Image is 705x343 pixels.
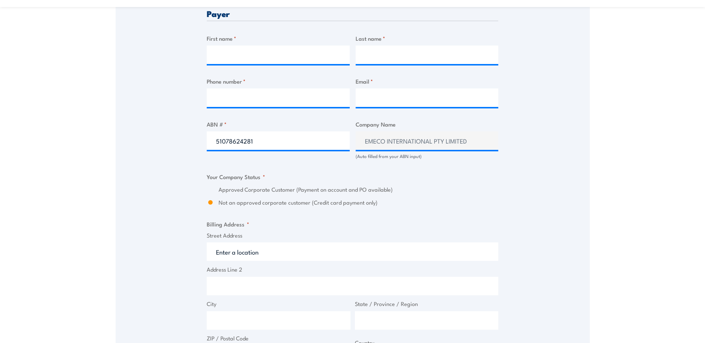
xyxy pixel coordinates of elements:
[207,120,350,128] label: ABN #
[207,220,249,228] legend: Billing Address
[207,231,498,240] label: Street Address
[356,77,499,85] label: Email
[207,242,498,261] input: Enter a location
[207,300,350,308] label: City
[219,198,498,207] label: Not an approved corporate customer (Credit card payment only)
[355,300,499,308] label: State / Province / Region
[207,334,350,343] label: ZIP / Postal Code
[356,34,499,43] label: Last name
[207,34,350,43] label: First name
[207,9,498,18] h3: Payer
[207,77,350,85] label: Phone number
[356,153,499,160] div: (Auto filled from your ABN input)
[207,265,498,274] label: Address Line 2
[356,120,499,128] label: Company Name
[207,172,265,181] legend: Your Company Status
[219,185,498,194] label: Approved Corporate Customer (Payment on account and PO available)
